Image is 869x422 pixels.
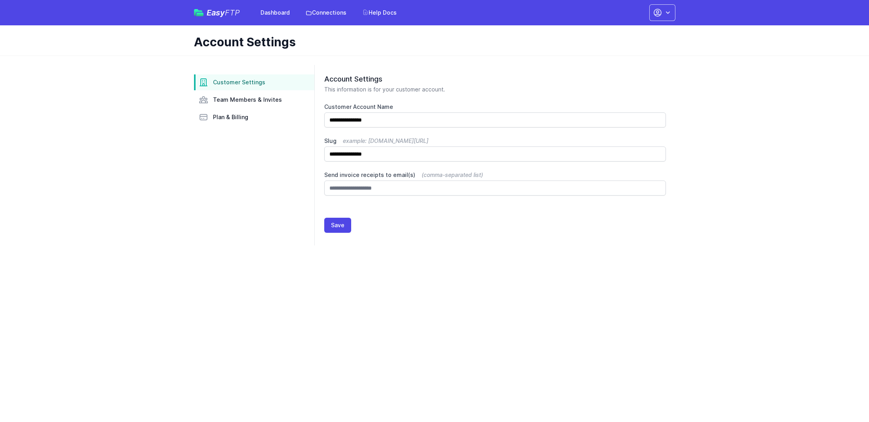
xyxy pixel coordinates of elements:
span: (comma-separated list) [422,171,483,178]
a: Customer Settings [194,74,314,90]
span: Customer Settings [213,78,265,86]
button: Save [324,218,351,233]
a: Dashboard [256,6,295,20]
span: FTP [225,8,240,17]
label: Customer Account Name [324,103,666,111]
span: Team Members & Invites [213,96,282,104]
span: example: [DOMAIN_NAME][URL] [343,137,428,144]
h1: Account Settings [194,35,669,49]
a: Connections [301,6,351,20]
span: Easy [207,9,240,17]
p: This information is for your customer account. [324,86,666,93]
a: Plan & Billing [194,109,314,125]
a: Help Docs [357,6,401,20]
label: Slug [324,137,666,145]
a: EasyFTP [194,9,240,17]
label: Send invoice receipts to email(s) [324,171,666,179]
a: Team Members & Invites [194,92,314,108]
h2: Account Settings [324,74,666,84]
span: Plan & Billing [213,113,248,121]
img: easyftp_logo.png [194,9,203,16]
